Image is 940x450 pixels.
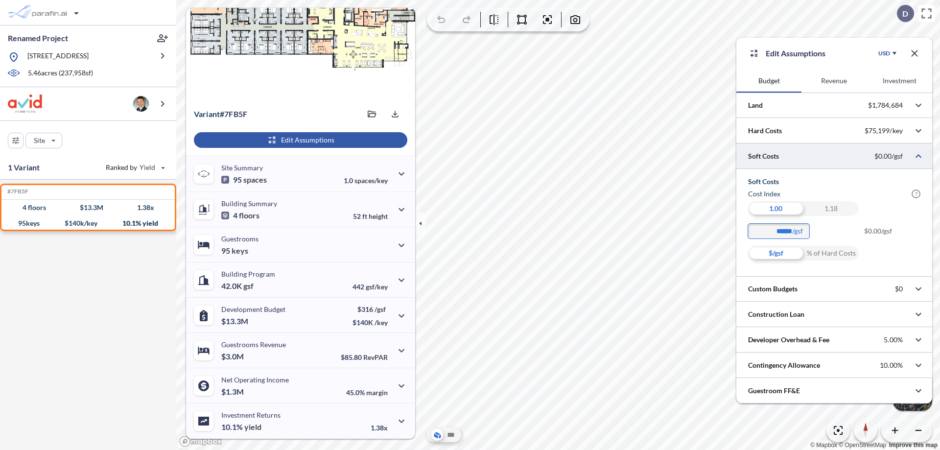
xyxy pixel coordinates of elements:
[748,100,763,110] p: Land
[221,199,277,208] p: Building Summary
[221,164,263,172] p: Site Summary
[366,388,388,397] span: margin
[366,283,388,291] span: gsf/key
[25,133,62,148] button: Site
[895,284,903,293] p: $0
[371,424,388,432] p: 1.38x
[839,442,886,449] a: OpenStreetMap
[748,246,803,261] div: $/gsf
[748,201,803,216] div: 1.00
[748,309,804,319] p: Construction Loan
[98,160,171,175] button: Ranked by Yield
[341,353,388,361] p: $85.80
[221,246,248,256] p: 95
[27,51,89,63] p: [STREET_ADDRESS]
[353,212,388,220] p: 52
[221,422,261,432] p: 10.1%
[884,335,903,344] p: 5.00%
[748,126,782,136] p: Hard Costs
[239,211,259,220] span: floors
[445,429,457,441] button: Site Plan
[363,353,388,361] span: RevPAR
[221,211,259,220] p: 4
[221,387,245,397] p: $1.3M
[28,68,93,79] p: 5.46 acres ( 237,958 sf)
[375,318,388,327] span: /key
[243,281,254,291] span: gsf
[352,305,388,313] p: $316
[244,422,261,432] span: yield
[221,305,285,313] p: Development Budget
[352,283,388,291] p: 442
[194,109,247,119] p: # 7fb5f
[748,284,798,294] p: Custom Budgets
[34,136,45,145] p: Site
[243,175,267,185] span: spaces
[375,305,386,313] span: /gsf
[431,429,443,441] button: Aerial View
[140,163,156,172] span: Yield
[221,175,267,185] p: 95
[864,224,920,246] span: $0.00/gsf
[803,201,859,216] div: 1.18
[8,33,68,44] p: Renamed Project
[748,189,780,199] h6: Cost index
[878,49,890,57] div: USD
[352,318,388,327] p: $140K
[880,361,903,370] p: 10.00%
[194,109,220,118] span: Variant
[354,176,388,185] span: spaces/key
[8,162,40,173] p: 1 Variant
[5,188,28,195] h5: Click to copy the code
[221,281,254,291] p: 42.0K
[902,9,908,18] p: D
[221,340,286,349] p: Guestrooms Revenue
[221,411,281,419] p: Investment Returns
[766,47,825,59] p: Edit Assumptions
[221,352,245,361] p: $3.0M
[865,126,903,135] p: $75,199/key
[792,226,814,236] label: /gsf
[803,246,859,261] div: % of Hard Costs
[748,177,920,187] h5: Soft Costs
[736,69,801,93] button: Budget
[8,95,44,113] img: BrandImage
[362,212,367,220] span: ft
[232,246,248,256] span: keys
[889,442,938,449] a: Improve this map
[133,96,149,112] img: user logo
[346,388,388,397] p: 45.0%
[221,316,250,326] p: $13.3M
[912,189,920,198] span: ?
[179,436,222,447] a: Mapbox homepage
[194,132,407,148] button: Edit Assumptions
[867,69,932,93] button: Investment
[748,386,800,396] p: Guestroom FF&E
[221,270,275,278] p: Building Program
[748,360,820,370] p: Contingency Allowance
[748,335,829,345] p: Developer Overhead & Fee
[221,376,289,384] p: Net Operating Income
[810,442,837,449] a: Mapbox
[801,69,867,93] button: Revenue
[369,212,388,220] span: height
[344,176,388,185] p: 1.0
[868,101,903,110] p: $1,784,684
[221,235,258,243] p: Guestrooms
